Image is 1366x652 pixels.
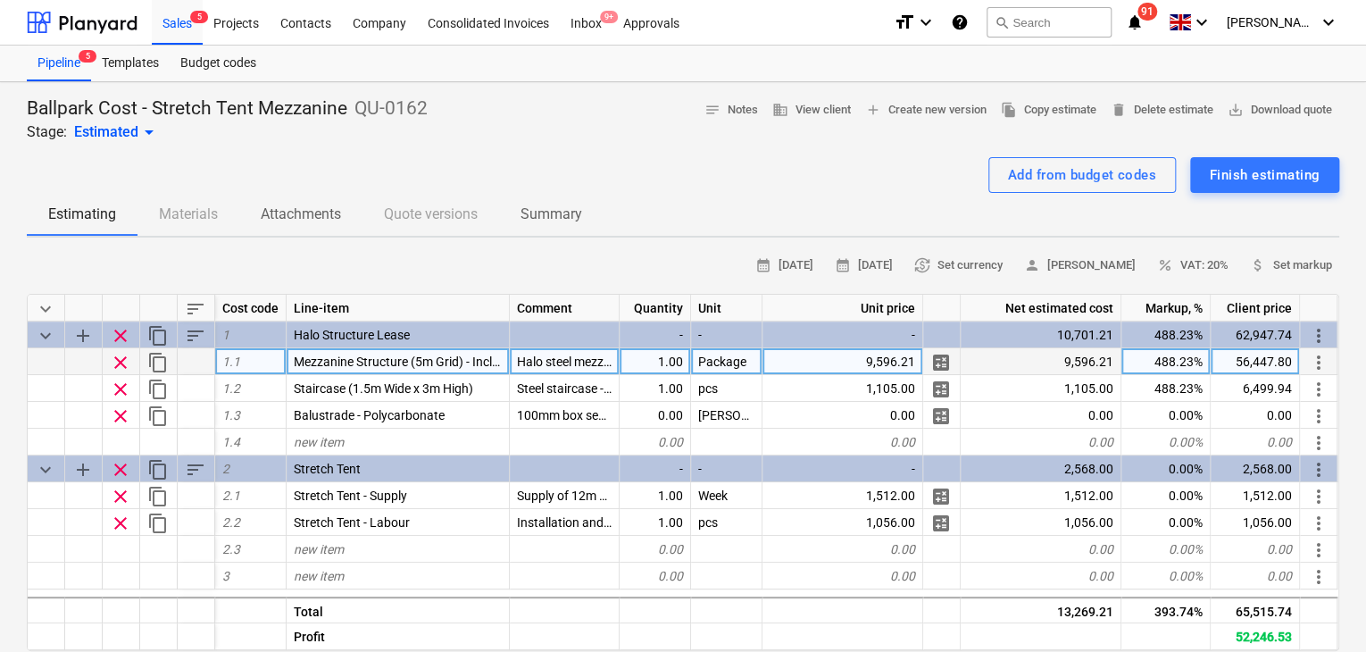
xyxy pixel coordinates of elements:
span: Stretch Tent [294,462,361,476]
div: 1,056.00 [1211,509,1300,536]
span: Sort rows within category [185,459,206,481]
div: 0.00 [961,536,1121,563]
div: 0.00 [762,536,923,563]
div: 6,499.94 [1211,375,1300,402]
span: More actions [1308,459,1329,481]
span: Add sub category to row [72,459,94,481]
div: 56,447.80 [1211,348,1300,375]
span: Add sub category to row [72,325,94,347]
div: Markup, % [1121,295,1211,322]
span: Steel staircase - Black treads / black stringers [517,381,767,396]
div: 0.00 [961,563,1121,589]
button: View client [765,96,858,124]
span: 5 [79,50,96,63]
div: 1,105.00 [961,375,1121,402]
span: Set markup [1250,255,1332,276]
div: 9,596.21 [762,348,923,375]
div: Estimated [74,121,160,143]
p: Ballpark Cost - Stretch Tent Mezzanine [27,96,347,121]
span: file_copy [1001,102,1017,118]
span: 1.4 [222,435,240,449]
span: 1.2 [222,381,240,396]
span: Mezzanine Structure (5m Grid) - Includes 21mm Phenolic Plywood Flooring [294,355,706,369]
div: 0.00% [1121,536,1211,563]
span: new item [294,569,344,583]
div: Total [287,597,510,623]
div: 0.00 [620,402,691,429]
div: Package [691,348,762,375]
span: Duplicate row [147,405,169,427]
span: Sort rows within category [185,325,206,347]
span: 2 [222,462,229,476]
div: Finish estimating [1210,163,1320,187]
span: [DATE] [755,255,813,276]
p: QU-0162 [354,96,428,121]
span: percent [1157,257,1173,273]
div: 13,269.21 [961,597,1121,623]
span: business [772,102,788,118]
div: 1,105.00 [762,375,923,402]
div: 488.23% [1121,348,1211,375]
i: format_size [894,12,915,33]
div: 1,512.00 [1211,482,1300,509]
span: delete [1111,102,1127,118]
span: Duplicate row [147,352,169,373]
span: Duplicate category [147,459,169,481]
div: 488.23% [1121,375,1211,402]
button: Delete estimate [1104,96,1220,124]
div: - [620,322,691,348]
span: Staircase (1.5m Wide x 3m High) [294,381,473,396]
span: More actions [1308,405,1329,427]
p: Attachments [261,204,341,225]
a: Templates [91,46,170,81]
span: calendar_month [755,257,771,273]
div: 0.00 [1211,536,1300,563]
span: arrow_drop_down [138,121,160,143]
span: 2.3 [222,542,240,556]
div: 0.00 [762,563,923,589]
span: calendar_month [835,257,851,273]
span: new item [294,435,344,449]
span: Remove row [110,379,131,400]
span: Sort rows within table [185,298,206,320]
span: 91 [1137,3,1157,21]
span: Remove row [110,513,131,534]
div: 1.00 [620,482,691,509]
button: VAT: 20% [1150,252,1236,280]
div: Budget codes [170,46,267,81]
div: 0.00% [1121,509,1211,536]
i: keyboard_arrow_down [915,12,937,33]
span: VAT: 20% [1157,255,1229,276]
span: Create new version [865,100,987,121]
div: [PERSON_NAME] [691,402,762,429]
span: Manage detailed breakdown for the row [930,379,952,400]
i: Knowledge base [951,12,969,33]
i: notifications [1126,12,1144,33]
div: - [762,456,923,482]
span: Download quote [1228,100,1332,121]
div: 0.00 [961,402,1121,429]
div: 0.00 [762,429,923,456]
div: 62,947.74 [1211,322,1300,348]
span: Duplicate row [147,486,169,507]
div: 0.00 [620,563,691,589]
button: Copy estimate [994,96,1104,124]
span: Copy estimate [1001,100,1096,121]
span: More actions [1308,325,1329,347]
button: Finish estimating [1190,157,1339,193]
div: 1.00 [620,375,691,402]
button: Add from budget codes [988,157,1176,193]
span: 5 [190,11,208,23]
i: keyboard_arrow_down [1318,12,1339,33]
button: Create new version [858,96,994,124]
span: Delete estimate [1111,100,1213,121]
span: Collapse category [35,459,56,481]
span: 1.3 [222,408,240,422]
div: 0.00 [1211,429,1300,456]
span: Notes [704,100,758,121]
span: Remove row [110,405,131,427]
span: 2.1 [222,489,240,503]
div: 1.00 [620,348,691,375]
span: new item [294,542,344,556]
